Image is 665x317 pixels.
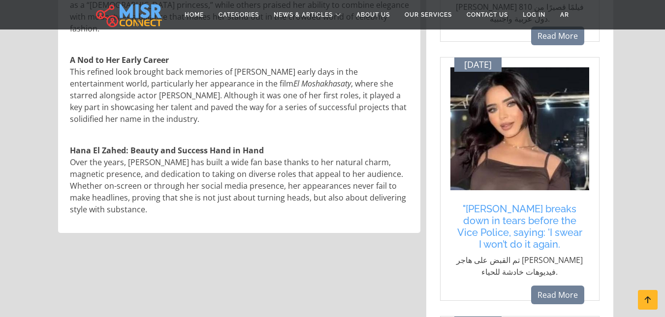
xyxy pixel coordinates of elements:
[274,10,333,19] span: News & Articles
[211,5,266,24] a: Categories
[455,254,584,278] p: تم القبض على هاجر [PERSON_NAME] فيديوهات خادشة للحياء.
[459,5,515,24] a: Contact Us
[464,59,492,70] span: [DATE]
[450,67,589,190] img: هاجر سليم في التحقيقات بعد القبض عليها.
[531,286,584,304] a: Read More
[293,78,351,89] em: El Moshakhasaty
[70,55,169,65] strong: A Nod to Her Early Career
[70,145,264,156] strong: Hana El Zahed: Beauty and Success Hand in Hand
[177,5,211,24] a: Home
[553,5,576,24] a: AR
[397,5,459,24] a: Our Services
[96,2,162,27] img: main.misr_connect
[349,5,397,24] a: About Us
[70,54,411,125] p: This refined look brought back memories of [PERSON_NAME] early days in the entertainment world, p...
[70,144,411,215] p: Over the years, [PERSON_NAME] has built a wide fan base thanks to her natural charm, magnetic pre...
[266,5,349,24] a: News & Articles
[531,27,584,45] a: Read More
[455,203,584,250] a: "[PERSON_NAME] breaks down in tears before the Vice Police, saying: 'I swear I won’t do it again.
[515,5,553,24] a: Log in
